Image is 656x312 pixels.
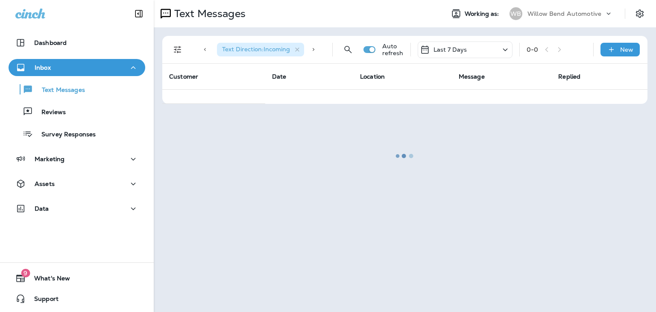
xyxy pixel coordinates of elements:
button: Data [9,200,145,217]
button: Text Messages [9,80,145,98]
p: Dashboard [34,39,67,46]
span: What's New [26,275,70,285]
button: Dashboard [9,34,145,51]
p: Reviews [33,109,66,117]
button: 9What's New [9,270,145,287]
button: Support [9,290,145,307]
p: New [620,46,633,53]
button: Reviews [9,103,145,121]
button: Marketing [9,150,145,168]
button: Collapse Sidebar [127,5,151,22]
p: Inbox [35,64,51,71]
p: Text Messages [33,86,85,94]
p: Survey Responses [33,131,96,139]
button: Inbox [9,59,145,76]
span: Support [26,295,59,306]
p: Marketing [35,156,64,162]
p: Assets [35,180,55,187]
span: 9 [21,269,30,277]
button: Assets [9,175,145,192]
button: Survey Responses [9,125,145,143]
p: Data [35,205,49,212]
